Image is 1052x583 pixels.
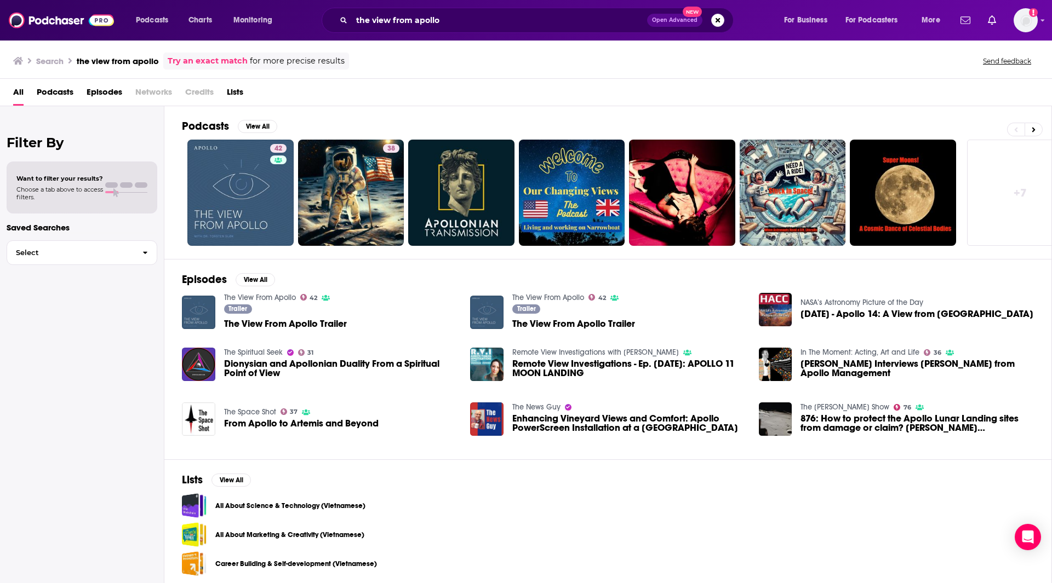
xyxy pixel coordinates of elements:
[801,359,1034,378] a: Anthony Interviews Greg Bekkers from Apollo Management
[512,359,746,378] a: Remote View Investigations - Ep. 7/25/22: APOLLO 11 MOON LANDING
[290,409,298,414] span: 37
[215,558,377,570] a: Career Building & Self-development (Vietnamese)
[182,402,215,436] img: From Apollo to Artemis and Beyond
[801,414,1034,432] a: 876: How to protect the Apollo Lunar Landing sites from damage or claim? Bob Zimmerman BehindtheB...
[332,8,744,33] div: Search podcasts, credits, & more...
[188,13,212,28] span: Charts
[226,11,287,29] button: open menu
[168,55,248,67] a: Try an exact match
[185,83,214,106] span: Credits
[7,222,157,233] p: Saved Searches
[801,414,1034,432] span: 876: How to protect the Apollo Lunar Landing sites from damage or claim? [PERSON_NAME] [DOMAIN_NAME]
[588,294,606,301] a: 42
[310,296,317,301] span: 42
[801,309,1033,319] a: 2024 February 03 - Apollo 14: A View from Antares
[904,405,911,410] span: 76
[182,119,277,133] a: PodcastsView All
[512,402,561,412] a: The News Guy
[7,135,157,151] h2: Filter By
[980,56,1034,66] button: Send feedback
[512,348,679,357] a: Remote View Investigations with Jessica
[512,414,746,432] a: Enhancing Vineyard Views and Comfort: Apollo PowerScreen Installation at a Plymouth Barndominium
[759,348,792,381] img: Anthony Interviews Greg Bekkers from Apollo Management
[238,120,277,133] button: View All
[470,296,504,329] img: The View From Apollo Trailer
[135,83,172,106] span: Networks
[652,18,697,23] span: Open Advanced
[598,296,606,301] span: 42
[182,119,229,133] h2: Podcasts
[182,296,215,329] a: The View From Apollo Trailer
[182,522,207,547] a: All About Marketing & Creativity (Vietnamese)
[16,186,103,201] span: Choose a tab above to access filters.
[187,140,294,246] a: 42
[224,348,283,357] a: The Spiritual Seek
[922,13,940,28] span: More
[956,11,975,30] a: Show notifications dropdown
[387,143,395,154] span: 38
[224,293,296,302] a: The View From Apollo
[182,551,207,576] a: Career Building & Self-development (Vietnamese)
[215,529,364,541] a: All About Marketing & Creativity (Vietnamese)
[683,7,702,17] span: New
[1014,8,1038,32] span: Logged in as nshort92
[233,13,272,28] span: Monitoring
[77,56,159,66] h3: the view from apollo
[470,348,504,381] a: Remote View Investigations - Ep. 7/25/22: APOLLO 11 MOON LANDING
[383,144,399,153] a: 38
[182,473,251,487] a: ListsView All
[128,11,182,29] button: open menu
[1014,8,1038,32] button: Show profile menu
[13,83,24,106] a: All
[924,349,941,356] a: 36
[215,500,365,512] a: All About Science & Technology (Vietnamese)
[224,359,458,378] a: Dionysian and Apollonian Duality From a Spiritual Point of View
[776,11,841,29] button: open menu
[224,419,379,428] a: From Apollo to Artemis and Beyond
[228,305,247,312] span: Trailer
[300,294,318,301] a: 42
[647,14,702,27] button: Open AdvancedNew
[211,474,251,487] button: View All
[9,10,114,31] img: Podchaser - Follow, Share and Rate Podcasts
[801,402,889,412] a: The John Batchelor Show
[298,140,404,246] a: 38
[470,402,504,436] a: Enhancing Vineyard Views and Comfort: Apollo PowerScreen Installation at a Plymouth Barndominium
[759,402,792,436] img: 876: How to protect the Apollo Lunar Landing sites from damage or claim? Bob Zimmerman BehindtheB...
[224,319,347,328] a: The View From Apollo Trailer
[801,359,1034,378] span: [PERSON_NAME] Interviews [PERSON_NAME] from Apollo Management
[759,293,792,326] img: 2024 February 03 - Apollo 14: A View from Antares
[227,83,243,106] a: Lists
[236,273,275,286] button: View All
[512,293,584,302] a: The View From Apollo
[182,493,207,518] a: All About Science & Technology (Vietnamese)
[270,144,287,153] a: 42
[801,298,923,307] a: NASA’s Astronomy Picture of the Day
[182,273,227,286] h2: Episodes
[181,11,219,29] a: Charts
[894,404,911,411] a: 76
[87,83,122,106] a: Episodes
[37,83,73,106] span: Podcasts
[182,348,215,381] img: Dionysian and Apollonian Duality From a Spiritual Point of View
[16,175,103,182] span: Want to filter your results?
[801,309,1033,319] span: [DATE] - Apollo 14: A View from [GEOGRAPHIC_DATA]
[281,408,298,415] a: 37
[182,273,275,286] a: EpisodesView All
[845,13,898,28] span: For Podcasters
[512,319,635,328] span: The View From Apollo Trailer
[182,473,203,487] h2: Lists
[1014,8,1038,32] img: User Profile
